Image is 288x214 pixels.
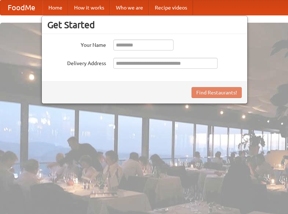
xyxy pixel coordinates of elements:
[47,40,106,49] label: Your Name
[110,0,149,15] a: Who we are
[47,58,106,67] label: Delivery Address
[0,0,43,15] a: FoodMe
[68,0,110,15] a: How it works
[43,0,68,15] a: Home
[192,87,242,98] button: Find Restaurants!
[47,19,242,30] h3: Get Started
[149,0,193,15] a: Recipe videos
